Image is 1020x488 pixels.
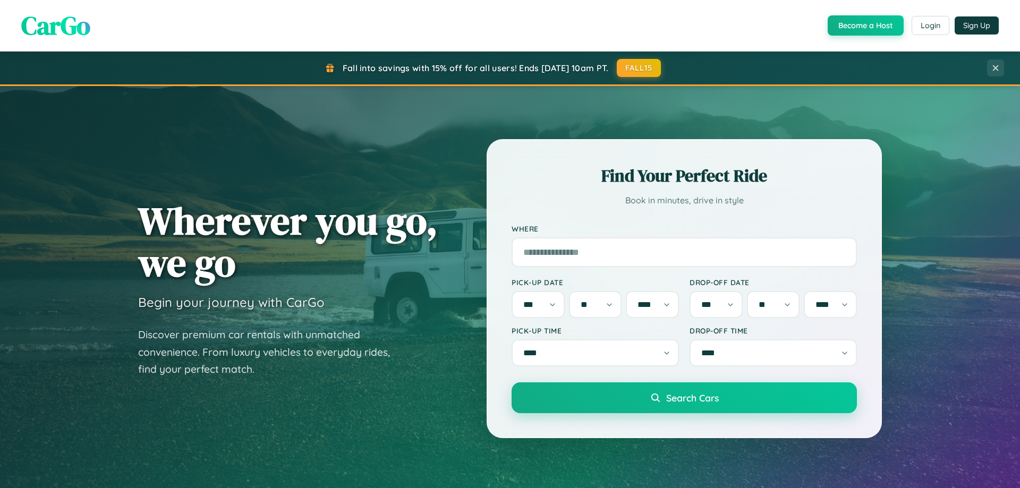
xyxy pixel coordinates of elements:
button: Login [912,16,949,35]
p: Discover premium car rentals with unmatched convenience. From luxury vehicles to everyday rides, ... [138,326,404,378]
button: Search Cars [512,382,857,413]
h1: Wherever you go, we go [138,200,438,284]
button: FALL15 [617,59,661,77]
h2: Find Your Perfect Ride [512,164,857,187]
label: Where [512,224,857,233]
label: Pick-up Date [512,278,679,287]
p: Book in minutes, drive in style [512,193,857,208]
span: Fall into savings with 15% off for all users! Ends [DATE] 10am PT. [343,63,609,73]
button: Become a Host [828,15,904,36]
label: Drop-off Time [690,326,857,335]
button: Sign Up [955,16,999,35]
label: Drop-off Date [690,278,857,287]
label: Pick-up Time [512,326,679,335]
span: Search Cars [666,392,719,404]
h3: Begin your journey with CarGo [138,294,325,310]
span: CarGo [21,8,90,43]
